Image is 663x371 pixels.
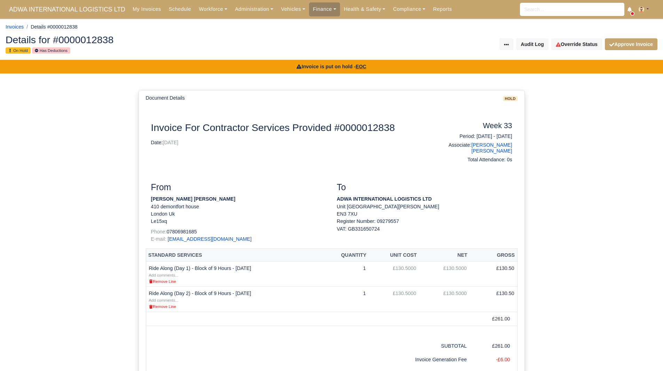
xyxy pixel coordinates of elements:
[163,140,179,145] span: [DATE]
[471,142,512,154] a: [PERSON_NAME] [PERSON_NAME]
[337,210,512,218] p: EN3 7XU
[149,272,179,278] a: Add comments...
[146,287,321,312] td: Ride Along (Day 2) - Block of 9 Hours - [DATE]
[151,182,326,193] h3: From
[419,287,469,312] td: £130.5000
[430,133,512,139] h6: Period: [DATE] - [DATE]
[469,287,517,312] td: £130.50
[419,339,469,353] td: SUBTOTAL
[195,2,231,16] a: Workforce
[516,38,548,50] button: Audit Log
[151,210,326,218] p: London Uk
[6,47,31,54] small: On Hold
[369,261,419,287] td: £130.5000
[520,3,624,16] input: Search...
[337,196,432,202] strong: ADWA INTERNATIONAL LOGISTICS LTD
[146,261,321,287] td: Ride Along (Day 1) - Block of 9 Hours - [DATE]
[430,122,512,131] h4: Week 33
[430,142,512,154] h6: Associate:
[538,290,663,371] iframe: Chat Widget
[469,339,517,353] td: £261.00
[149,303,176,309] a: Remove Line
[277,2,309,16] a: Vehicles
[231,2,277,16] a: Administration
[430,157,512,163] h6: Total Attendance: 0s
[503,96,517,101] span: hold
[151,196,236,202] strong: [PERSON_NAME] [PERSON_NAME]
[146,249,321,262] th: Standard Services
[129,2,165,16] a: My Invoices
[151,218,326,225] p: Le15xq
[6,3,129,16] a: ADWA INTERNATIONAL LOGISTICS LTD
[419,261,469,287] td: £130.5000
[389,2,429,16] a: Compliance
[469,249,517,262] th: Gross
[332,218,518,233] div: Register Number: 09279557
[6,24,24,30] a: Invoices
[151,229,167,234] span: Phone:
[337,203,512,210] p: Unit [GEOGRAPHIC_DATA][PERSON_NAME]
[369,287,419,312] td: £130.5000
[369,249,419,262] th: Unit Cost
[469,353,517,366] td: -£6.00
[24,23,78,31] li: Details #0000012838
[146,95,185,101] h6: Document Details
[32,47,70,54] small: Has Deductions
[337,225,512,233] div: VAT: GB331650724
[149,304,176,309] small: Remove Line
[6,2,129,16] span: ADWA INTERNATIONAL LOGISTICS LTD
[551,38,602,50] a: Override Status
[469,312,517,326] td: £261.00
[168,236,252,242] a: [EMAIL_ADDRESS][DOMAIN_NAME]
[149,298,179,302] small: Add comments...
[321,249,369,262] th: Quantity
[151,236,166,242] span: E-mail:
[151,139,419,146] p: Date:
[151,122,419,133] h2: Invoice For Contractor Services Provided #0000012838
[469,261,517,287] td: £130.50
[6,35,326,45] h2: Details for #0000012838
[165,2,195,16] a: Schedule
[356,64,366,69] u: EOC
[146,353,469,366] td: Invoice Generation Fee
[321,287,369,312] td: 1
[149,297,179,303] a: Add comments...
[340,2,389,16] a: Health & Safety
[337,182,512,193] h3: To
[149,279,176,284] small: Remove Line
[149,273,179,277] small: Add comments...
[309,2,340,16] a: Finance
[151,228,326,235] p: 07806981685
[429,2,456,16] a: Reports
[419,249,469,262] th: Net
[149,278,176,284] a: Remove Line
[151,203,326,210] p: 410 demontfort house
[605,38,657,50] button: Approve Invoice
[321,261,369,287] td: 1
